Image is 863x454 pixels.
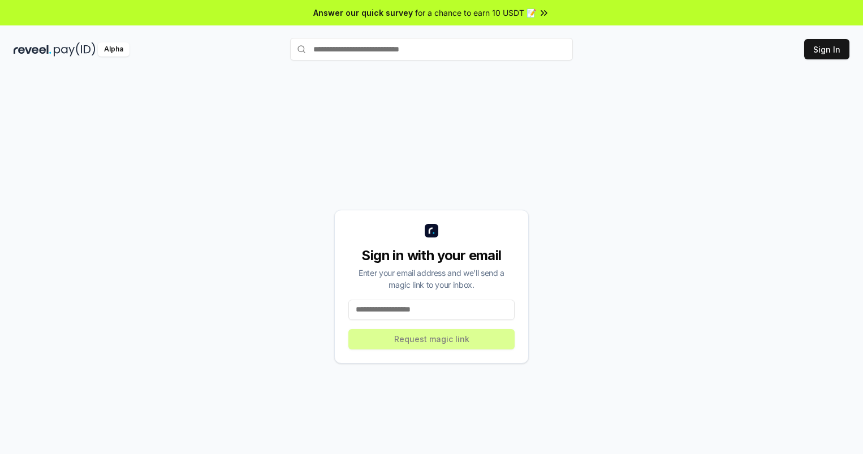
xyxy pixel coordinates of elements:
img: reveel_dark [14,42,51,57]
img: pay_id [54,42,96,57]
button: Sign In [804,39,849,59]
span: for a chance to earn 10 USDT 📝 [415,7,536,19]
div: Enter your email address and we’ll send a magic link to your inbox. [348,267,515,291]
div: Sign in with your email [348,247,515,265]
div: Alpha [98,42,130,57]
img: logo_small [425,224,438,237]
span: Answer our quick survey [313,7,413,19]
